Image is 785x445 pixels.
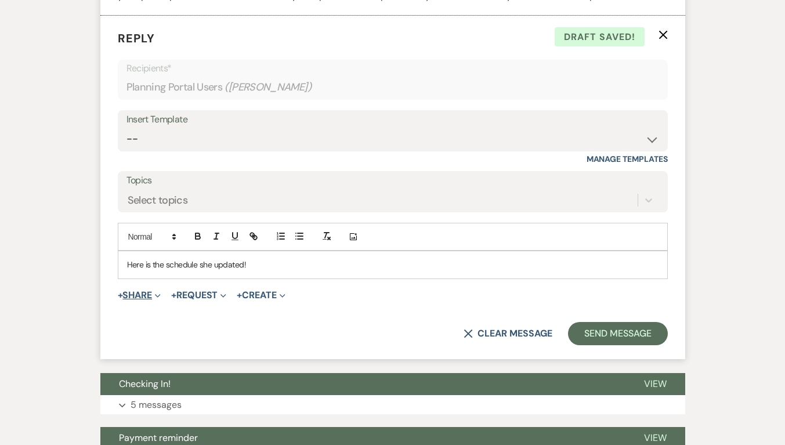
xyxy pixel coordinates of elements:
[127,258,659,271] p: Here is the schedule she updated!
[587,154,668,164] a: Manage Templates
[126,172,659,189] label: Topics
[119,432,198,444] span: Payment reminder
[126,111,659,128] div: Insert Template
[237,291,242,300] span: +
[100,395,685,415] button: 5 messages
[126,76,659,99] div: Planning Portal Users
[126,61,659,76] p: Recipients*
[644,378,667,390] span: View
[128,193,188,208] div: Select topics
[118,291,161,300] button: Share
[644,432,667,444] span: View
[568,322,667,345] button: Send Message
[118,31,155,46] span: Reply
[171,291,176,300] span: +
[225,79,312,95] span: ( [PERSON_NAME] )
[119,378,171,390] span: Checking In!
[464,329,552,338] button: Clear message
[625,373,685,395] button: View
[100,373,625,395] button: Checking In!
[237,291,285,300] button: Create
[555,27,645,47] span: Draft saved!
[131,397,182,413] p: 5 messages
[171,291,226,300] button: Request
[118,291,123,300] span: +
